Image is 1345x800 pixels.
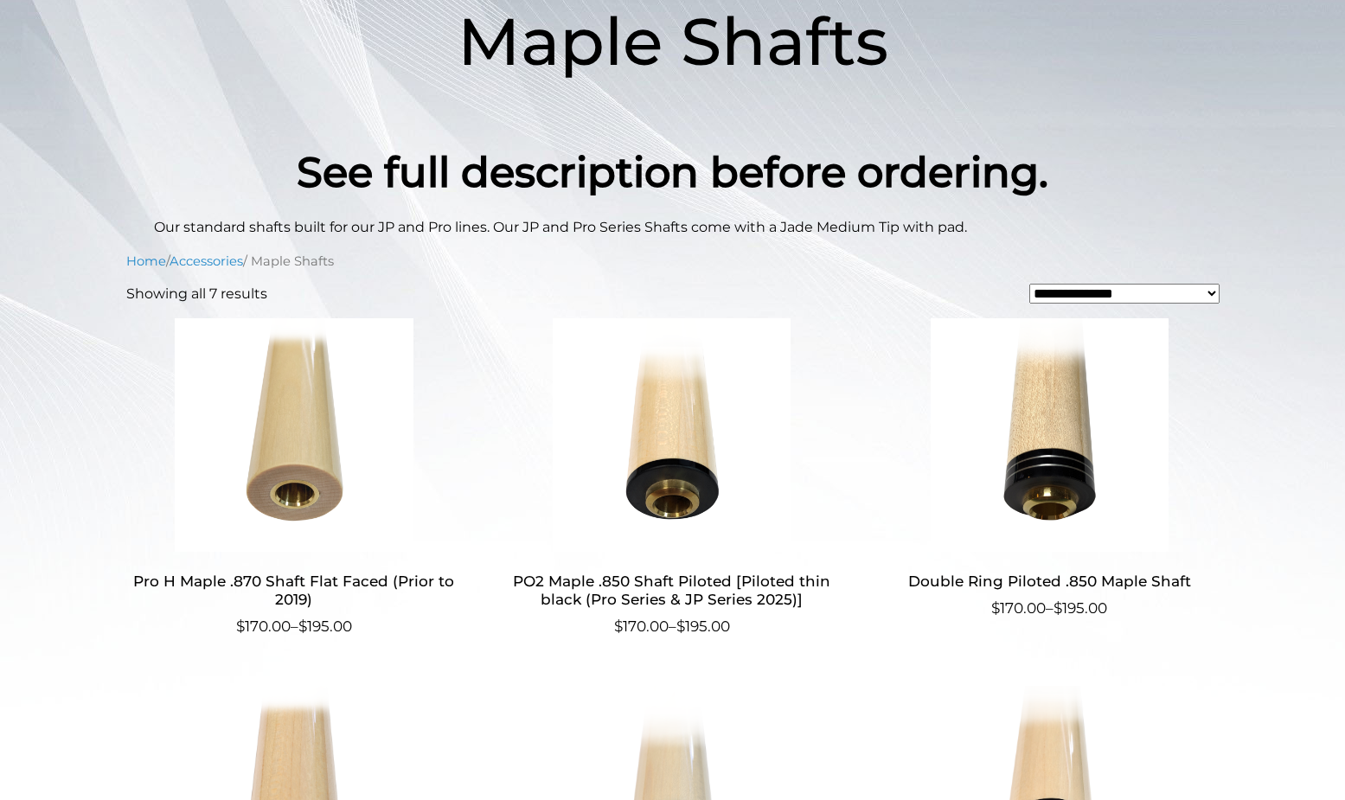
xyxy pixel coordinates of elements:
[126,284,267,304] p: Showing all 7 results
[881,566,1218,598] h2: Double Ring Piloted .850 Maple Shaft
[614,618,669,635] bdi: 170.00
[170,253,243,269] a: Accessories
[126,253,166,269] a: Home
[676,618,685,635] span: $
[1054,599,1062,617] span: $
[881,318,1218,552] img: Double Ring Piloted .850 Maple Shaft
[614,618,623,635] span: $
[881,318,1218,620] a: Double Ring Piloted .850 Maple Shaft $170.00–$195.00
[881,598,1218,620] span: –
[126,318,463,552] img: Pro H Maple .870 Shaft Flat Faced (Prior to 2019)
[676,618,730,635] bdi: 195.00
[458,1,888,81] span: Maple Shafts
[503,318,840,637] a: PO2 Maple .850 Shaft Piloted [Piloted thin black (Pro Series & JP Series 2025)] $170.00–$195.00
[1029,284,1220,304] select: Shop order
[503,318,840,552] img: PO2 Maple .850 Shaft Piloted [Piloted thin black (Pro Series & JP Series 2025)]
[991,599,1046,617] bdi: 170.00
[236,618,245,635] span: $
[1054,599,1107,617] bdi: 195.00
[503,566,840,616] h2: PO2 Maple .850 Shaft Piloted [Piloted thin black (Pro Series & JP Series 2025)]
[298,618,352,635] bdi: 195.00
[126,252,1220,271] nav: Breadcrumb
[236,618,291,635] bdi: 170.00
[126,616,463,638] span: –
[126,566,463,616] h2: Pro H Maple .870 Shaft Flat Faced (Prior to 2019)
[503,616,840,638] span: –
[297,147,1048,197] strong: See full description before ordering.
[154,217,1192,238] p: Our standard shafts built for our JP and Pro lines. Our JP and Pro Series Shafts come with a Jade...
[991,599,1000,617] span: $
[126,318,463,637] a: Pro H Maple .870 Shaft Flat Faced (Prior to 2019) $170.00–$195.00
[298,618,307,635] span: $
